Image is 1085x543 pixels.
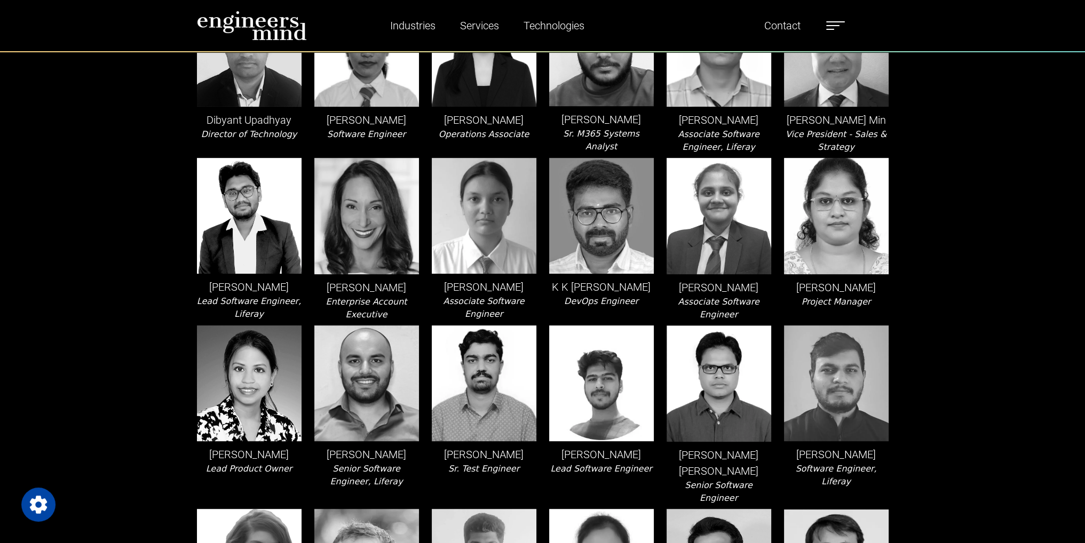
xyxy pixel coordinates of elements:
i: Sr. M365 Systems Analyst [563,129,639,151]
p: Dibyant Upadhyay [197,112,302,128]
p: [PERSON_NAME] [197,279,302,295]
i: Associate Software Engineer, Liferay [678,129,759,152]
i: Lead Software Engineer [550,464,652,474]
i: Sr. Test Engineer [448,464,519,474]
p: [PERSON_NAME] [549,111,654,127]
i: Enterprise Account Executive [326,297,407,320]
img: leader-img [667,158,771,274]
p: [PERSON_NAME] [432,446,536,462]
p: [PERSON_NAME] [432,279,536,295]
p: [PERSON_NAME] Min [784,112,889,128]
a: Technologies [519,13,589,38]
img: leader-img [667,325,771,442]
i: Operations Associate [439,129,529,139]
i: Software Engineer [327,129,406,139]
i: Director of Technology [201,129,297,139]
img: leader-img [197,158,302,274]
i: Senior Software Engineer, Liferay [330,464,402,486]
i: Software Engineer, Liferay [796,464,877,486]
a: Services [456,13,503,38]
p: [PERSON_NAME] [549,446,654,462]
i: Associate Software Engineer [443,296,524,319]
p: [PERSON_NAME] [784,446,889,462]
i: Associate Software Engineer [678,297,759,320]
img: leader-img [784,325,889,441]
img: leader-img [197,325,302,441]
p: [PERSON_NAME] [PERSON_NAME] [667,447,771,479]
i: DevOps Engineer [564,296,638,306]
img: leader-img [314,325,419,441]
i: Lead Product Owner [206,464,292,474]
p: [PERSON_NAME] [432,112,536,128]
a: Industries [386,13,440,38]
img: logo [197,11,307,41]
p: [PERSON_NAME] [784,280,889,296]
p: [PERSON_NAME] [197,446,302,462]
p: K K [PERSON_NAME] [549,279,654,295]
i: Vice President - Sales & Strategy [786,129,887,152]
a: Contact [760,13,805,38]
img: leader-img [432,158,536,274]
p: [PERSON_NAME] [314,446,419,462]
i: Lead Software Engineer, Liferay [197,296,301,319]
p: [PERSON_NAME] [314,112,419,128]
p: [PERSON_NAME] [314,280,419,296]
img: leader-img [549,158,654,273]
img: leader-img [784,158,889,274]
i: Senior Software Engineer [685,480,753,503]
p: [PERSON_NAME] [667,280,771,296]
img: leader-img [314,158,419,274]
img: leader-img [549,325,654,441]
i: Project Manager [802,297,871,307]
img: leader-img [432,325,536,441]
p: [PERSON_NAME] [667,112,771,128]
